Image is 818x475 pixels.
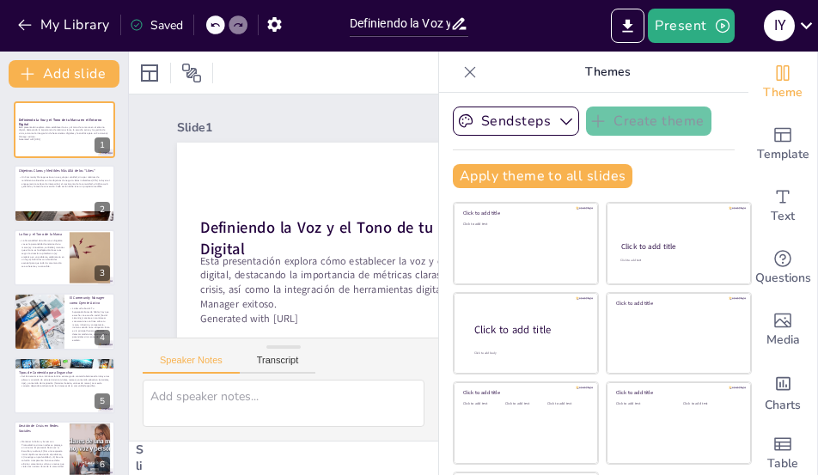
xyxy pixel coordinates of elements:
[463,210,586,216] div: Click to add title
[130,17,183,33] div: Saved
[611,9,644,43] button: Export to PowerPoint
[748,237,817,299] div: Get real-time input from your audience
[19,423,64,433] p: Gestión de Crisis en Redes Sociales
[463,389,586,396] div: Click to add title
[13,11,117,39] button: My Library
[19,175,110,188] p: Un Community Manager exitoso no se guía por vanidad, sino por métricas de rendimiento alineadas c...
[19,375,110,387] p: Del Entretenimiento a la EducaciónUna estrategia de contenido balanceada incluye tres pilares: co...
[766,331,800,350] span: Media
[95,202,110,217] div: 2
[755,269,811,288] span: Questions
[240,355,316,374] button: Transcript
[181,63,202,83] span: Position
[616,402,670,406] div: Click to add text
[19,138,110,142] p: Generated with [URL]
[95,265,110,281] div: 3
[748,175,817,237] div: Add text boxes
[463,402,502,406] div: Click to add text
[764,10,795,41] div: I Y
[616,389,739,396] div: Click to add title
[14,357,115,414] div: 5
[474,350,583,355] div: Click to add body
[19,440,64,468] p: Mantener la Calma y Actuar con ProtocoloUna crisis en redes se propaga en minutos. El protocolo b...
[259,73,477,271] div: Slide 1
[192,161,503,429] strong: Definiendo la Voz y el Tono de tu Marca en el Entorno Digital
[616,300,739,307] div: Click to add title
[621,241,736,252] div: Click to add title
[19,168,110,174] p: Objetivos Claros y Medibles Más Allá de los "Likes"
[95,457,110,472] div: 6
[95,137,110,153] div: 1
[70,308,110,342] p: La Escucha Social: Tu SuperpoderAntes de hablar, hay que escuchar. La escucha social (Social List...
[19,239,64,267] p: La Personalidad de tu Marca en DigitalLa voz es la personalidad constante de tu marca (ej: innova...
[748,113,817,175] div: Add ready made slides
[14,101,115,158] div: 1
[95,330,110,345] div: 4
[453,164,632,188] button: Apply theme to all slides
[648,9,734,43] button: Present
[764,9,795,43] button: I Y
[765,396,801,415] span: Charts
[620,259,735,263] div: Click to add text
[586,107,711,136] button: Create theme
[505,402,544,406] div: Click to add text
[484,52,731,93] p: Themes
[767,454,798,473] span: Table
[14,165,115,222] div: 2
[19,232,64,237] p: La Voz y el Tono de la Marca
[757,145,809,164] span: Template
[143,355,240,374] button: Speaker Notes
[136,59,163,87] div: Layout
[19,125,110,138] p: Esta presentación explora cómo establecer la voz y el tono de tu marca en el entorno digital, des...
[19,118,101,127] strong: Definiendo la Voz y el Tono de tu Marca en el Entorno Digital
[9,60,119,88] button: Add slide
[683,402,737,406] div: Click to add text
[14,229,115,286] div: 3
[763,83,803,102] span: Theme
[748,361,817,423] div: Add charts and graphs
[453,107,579,136] button: Sendsteps
[463,222,586,227] div: Click to add text
[748,52,817,113] div: Change the overall theme
[70,295,110,305] p: El Community Manager como Oyente Activo
[547,402,586,406] div: Click to add text
[14,293,115,350] div: 4
[748,299,817,361] div: Add images, graphics, shapes or video
[474,322,584,337] div: Click to add title
[350,11,451,36] input: Insert title
[19,369,110,375] p: Tipos de Contenido para Enganchar
[95,393,110,409] div: 5
[771,207,795,226] span: Text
